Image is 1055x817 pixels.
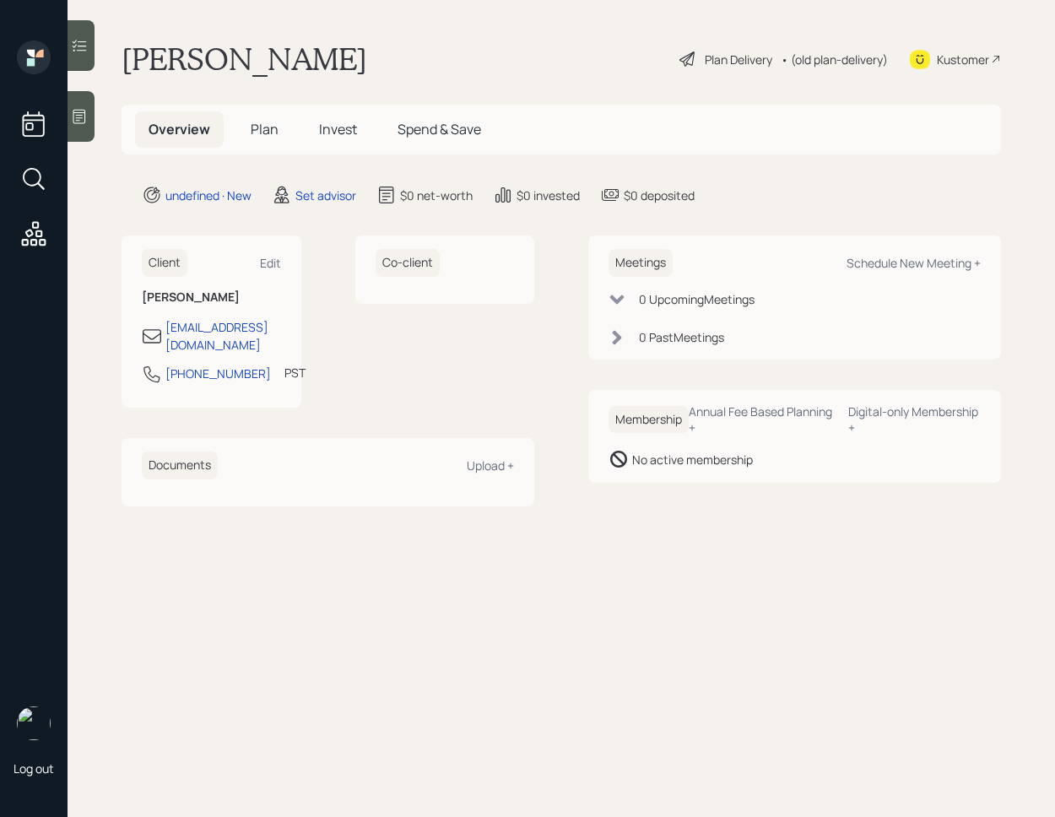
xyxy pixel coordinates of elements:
span: Overview [149,120,210,138]
div: Edit [260,255,281,271]
img: retirable_logo.png [17,706,51,740]
h6: Client [142,249,187,277]
span: Spend & Save [398,120,481,138]
div: $0 net-worth [400,187,473,204]
div: Schedule New Meeting + [847,255,981,271]
h1: [PERSON_NAME] [122,41,367,78]
div: No active membership [632,451,753,468]
div: Kustomer [937,51,989,68]
div: Upload + [467,457,514,473]
div: [EMAIL_ADDRESS][DOMAIN_NAME] [165,318,281,354]
div: 0 Past Meeting s [639,328,724,346]
div: Set advisor [295,187,356,204]
div: Digital-only Membership + [848,403,981,436]
span: Plan [251,120,279,138]
h6: Meetings [609,249,673,277]
div: undefined · New [165,187,252,204]
div: Log out [14,760,54,776]
div: $0 deposited [624,187,695,204]
div: [PHONE_NUMBER] [165,365,271,382]
div: $0 invested [517,187,580,204]
span: Invest [319,120,357,138]
div: PST [284,364,306,381]
div: Plan Delivery [705,51,772,68]
div: 0 Upcoming Meeting s [639,290,755,308]
div: Annual Fee Based Planning + [689,403,835,436]
h6: Membership [609,406,689,434]
div: • (old plan-delivery) [781,51,888,68]
h6: Documents [142,452,218,479]
h6: Co-client [376,249,440,277]
h6: [PERSON_NAME] [142,290,281,305]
